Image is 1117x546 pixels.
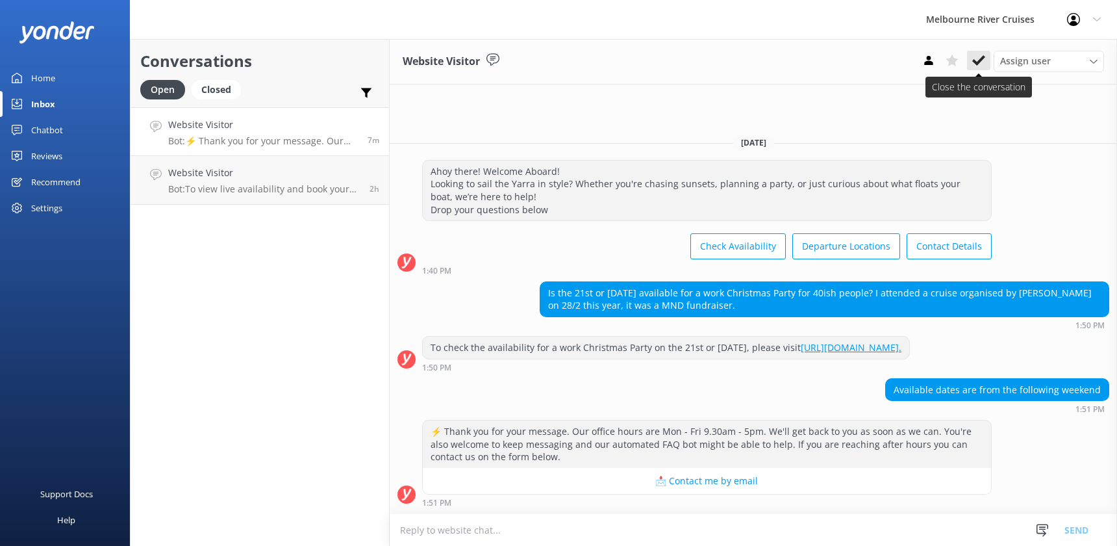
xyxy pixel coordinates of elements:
[540,282,1109,317] div: Is the 21st or [DATE] available for a work Christmas Party for 40ish people? I attended a cruise ...
[1075,406,1105,413] strong: 1:51 PM
[423,468,991,494] button: 📩 Contact me by email
[31,91,55,117] div: Inbox
[40,481,93,507] div: Support Docs
[19,21,94,43] img: yonder-white-logo.png
[57,507,75,533] div: Help
[886,379,1109,401] div: Available dates are from the following weekend
[31,195,62,221] div: Settings
[168,166,360,180] h4: Website Visitor
[31,117,63,143] div: Chatbot
[140,80,185,99] div: Open
[168,135,358,147] p: Bot: ⚡ Thank you for your message. Our office hours are Mon - Fri 9.30am - 5pm. We'll get back to...
[131,156,389,205] a: Website VisitorBot:To view live availability and book your Spirit of Melbourne Dinner Cruise, ple...
[31,169,81,195] div: Recommend
[1000,54,1051,68] span: Assign user
[192,82,247,96] a: Closed
[403,53,480,70] h3: Website Visitor
[140,82,192,96] a: Open
[423,421,991,468] div: ⚡ Thank you for your message. Our office hours are Mon - Fri 9.30am - 5pm. We'll get back to you ...
[792,233,900,259] button: Departure Locations
[370,183,379,194] span: 11:29am 11-Aug-2025 (UTC +10:00) Australia/Sydney
[994,51,1104,71] div: Assign User
[422,498,992,507] div: 01:51pm 11-Aug-2025 (UTC +10:00) Australia/Sydney
[368,135,379,146] span: 01:51pm 11-Aug-2025 (UTC +10:00) Australia/Sydney
[423,161,991,220] div: Ahoy there! Welcome Aboard! Looking to sail the Yarra in style? Whether you're chasing sunsets, p...
[422,267,451,275] strong: 1:40 PM
[690,233,786,259] button: Check Availability
[540,320,1109,330] div: 01:50pm 11-Aug-2025 (UTC +10:00) Australia/Sydney
[907,233,992,259] button: Contact Details
[31,65,55,91] div: Home
[423,337,909,359] div: To check the availability for a work Christmas Party on the 21st or [DATE], please visit
[168,183,360,195] p: Bot: To view live availability and book your Spirit of Melbourne Dinner Cruise, please visit [URL...
[192,80,241,99] div: Closed
[422,364,451,372] strong: 1:50 PM
[140,49,379,73] h2: Conversations
[885,404,1109,413] div: 01:51pm 11-Aug-2025 (UTC +10:00) Australia/Sydney
[1075,322,1105,330] strong: 1:50 PM
[131,107,389,156] a: Website VisitorBot:⚡ Thank you for your message. Our office hours are Mon - Fri 9.30am - 5pm. We'...
[422,266,992,275] div: 01:40pm 11-Aug-2025 (UTC +10:00) Australia/Sydney
[31,143,62,169] div: Reviews
[422,499,451,507] strong: 1:51 PM
[168,118,358,132] h4: Website Visitor
[801,341,901,354] a: [URL][DOMAIN_NAME].
[422,363,910,372] div: 01:50pm 11-Aug-2025 (UTC +10:00) Australia/Sydney
[733,137,774,148] span: [DATE]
